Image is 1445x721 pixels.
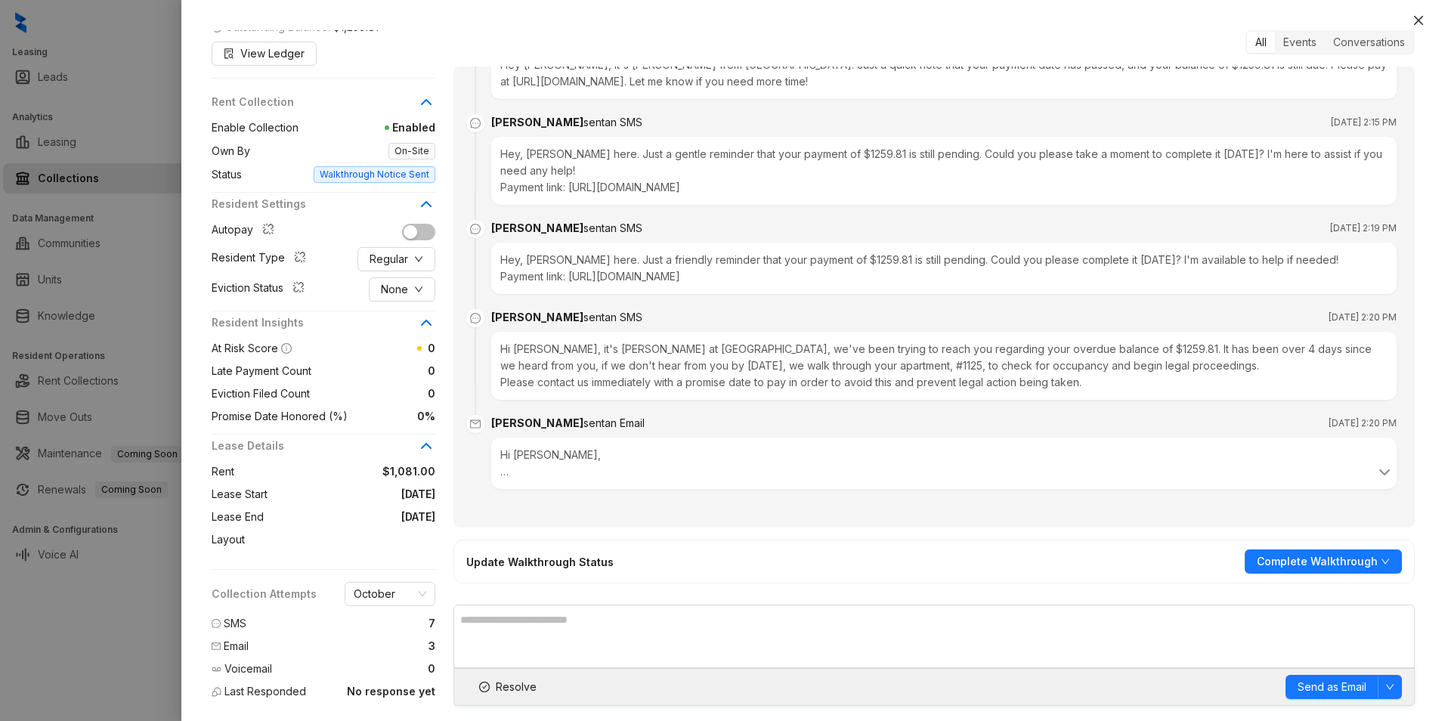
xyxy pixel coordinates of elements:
[583,311,642,323] span: sent an SMS
[491,114,642,131] div: [PERSON_NAME]
[224,661,272,677] span: Voicemail
[212,531,245,548] span: Layout
[466,554,614,570] div: Update Walkthrough Status
[466,415,484,433] span: mail
[466,675,549,699] button: Resolve
[1286,675,1378,699] button: Send as Email
[348,408,435,425] span: 0%
[381,281,408,298] span: None
[414,285,423,294] span: down
[212,463,234,480] span: Rent
[212,94,435,119] div: Rent Collection
[583,221,642,234] span: sent an SMS
[1245,549,1402,574] button: Complete Walkthroughdown
[212,119,299,136] span: Enable Collection
[212,42,317,66] button: View Ledger
[212,385,310,402] span: Eviction Filed Count
[212,664,221,674] img: Voicemail Icon
[491,415,645,432] div: [PERSON_NAME]
[212,486,268,503] span: Lease Start
[212,342,278,354] span: At Risk Score
[491,48,1397,99] div: Hey [PERSON_NAME], it's [PERSON_NAME] from [GEOGRAPHIC_DATA]. Just a quick note that your payment...
[479,682,490,692] span: check-circle
[491,332,1397,400] div: Hi [PERSON_NAME], it's [PERSON_NAME] at [GEOGRAPHIC_DATA], we've been trying to reach you regardi...
[388,143,435,159] span: On-Site
[370,251,408,268] span: Regular
[1329,310,1397,325] span: [DATE] 2:20 PM
[212,687,221,697] img: Last Responded Icon
[1331,115,1397,130] span: [DATE] 2:15 PM
[212,196,417,212] span: Resident Settings
[500,447,1388,480] div: Hi [PERSON_NAME], We've made several attempts to reach you regarding your overdue balance of $125...
[1257,553,1378,570] span: Complete Walkthrough
[1330,221,1397,236] span: [DATE] 2:19 PM
[212,314,417,331] span: Resident Insights
[428,661,435,677] span: 0
[212,438,417,454] span: Lease Details
[1325,32,1413,53] div: Conversations
[583,116,642,128] span: sent an SMS
[583,416,645,429] span: sent an Email
[212,408,348,425] span: Promise Date Honored (%)
[491,309,642,326] div: [PERSON_NAME]
[1275,32,1325,53] div: Events
[212,509,264,525] span: Lease End
[466,309,484,327] span: message
[299,119,435,136] span: Enabled
[281,343,292,354] span: info-circle
[1381,557,1390,566] span: down
[234,463,435,480] span: $1,081.00
[240,45,305,62] span: View Ledger
[354,583,426,605] span: October
[466,114,484,132] span: message
[429,615,435,632] span: 7
[224,615,246,632] span: SMS
[414,255,423,264] span: down
[212,586,317,602] span: Collection Attempts
[311,363,435,379] span: 0
[212,363,311,379] span: Late Payment Count
[212,94,417,110] span: Rent Collection
[268,486,435,503] span: [DATE]
[1245,30,1415,54] div: segmented control
[224,48,234,59] span: file-search
[314,166,435,183] span: Walkthrough Notice Sent
[212,314,435,340] div: Resident Insights
[212,438,435,463] div: Lease Details
[224,683,306,700] span: Last Responded
[212,249,312,269] div: Resident Type
[369,277,435,302] button: Nonedown
[212,166,242,183] span: Status
[347,683,435,700] span: No response yet
[1247,32,1275,53] div: All
[491,243,1397,294] div: Hey, [PERSON_NAME] here. Just a friendly reminder that your payment of $1259.81 is still pending....
[1409,11,1428,29] button: Close
[212,221,280,241] div: Autopay
[491,220,642,237] div: [PERSON_NAME]
[212,642,221,651] span: mail
[224,638,249,654] span: Email
[310,385,435,402] span: 0
[212,619,221,628] span: message
[264,509,435,525] span: [DATE]
[1298,679,1366,695] span: Send as Email
[357,247,435,271] button: Regulardown
[212,143,250,159] span: Own By
[429,638,435,654] span: 3
[466,220,484,238] span: message
[491,137,1397,205] div: Hey, [PERSON_NAME] here. Just a gentle reminder that your payment of $1259.81 is still pending. C...
[1385,682,1394,692] span: down
[212,196,435,221] div: Resident Settings
[1329,416,1397,431] span: [DATE] 2:20 PM
[1413,14,1425,26] span: close
[212,280,311,299] div: Eviction Status
[496,679,537,695] span: Resolve
[428,342,435,354] span: 0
